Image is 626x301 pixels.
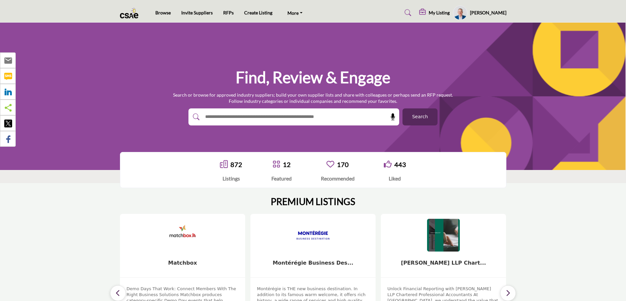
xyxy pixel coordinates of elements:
a: 872 [230,160,242,168]
a: [PERSON_NAME] LLP Chart... [401,260,486,266]
a: Go to Recommended [326,160,334,169]
a: 12 [283,160,291,168]
b: Kriens-LaRose LLP Chart... [401,260,486,266]
img: Site Logo [120,8,142,18]
a: 170 [337,160,349,168]
button: Search [402,108,438,125]
a: Search [398,8,416,18]
p: Search or browse for approved industry suppliers; build your own supplier lists and share with co... [173,92,453,104]
button: Show hide supplier dropdown [453,6,467,20]
a: Browse [155,10,171,15]
div: Recommended [321,175,355,182]
a: Montérégie Business Des... [273,260,353,266]
a: 443 [394,160,406,168]
div: Liked [384,175,406,182]
a: RFPs [223,10,234,15]
div: Listings [220,175,242,182]
h5: [PERSON_NAME] [470,9,506,16]
h5: My Listing [429,10,450,16]
img: Montérégie Business Des... [297,219,329,252]
img: Kriens-LaRose LLP Chart... [427,219,460,252]
a: More [283,8,307,17]
span: Search [412,113,428,120]
a: Matchbox [168,260,197,266]
a: Invite Suppliers [181,10,213,15]
h2: PREMIUM LISTINGS [271,196,355,207]
img: Matchbox [166,219,199,252]
h1: Find, Review & Engage [236,67,390,87]
span: Search by Voice [385,114,396,120]
a: Create Listing [244,10,272,15]
i: Go to Liked [384,160,392,168]
div: My Listing [419,9,450,17]
div: Featured [271,175,292,182]
a: Go to Featured [272,160,280,169]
